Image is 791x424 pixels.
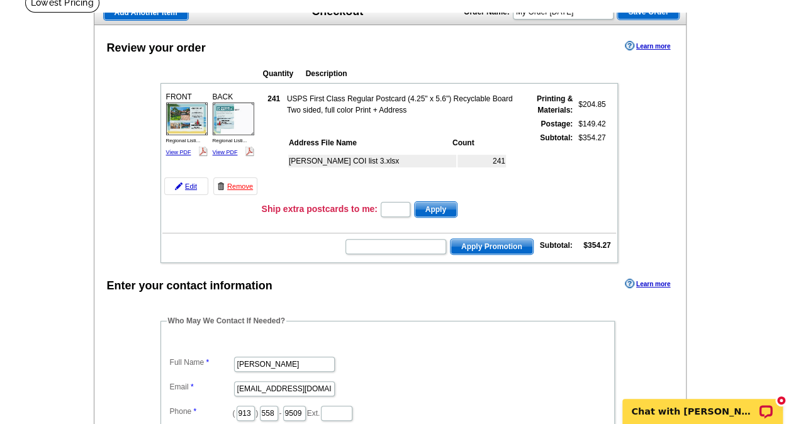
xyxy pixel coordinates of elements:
dd: ( ) - Ext. [167,403,609,422]
div: Enter your contact information [107,277,272,294]
img: pdf_logo.png [245,147,254,156]
div: BACK [211,89,256,159]
th: Count [452,137,506,149]
a: View PDF [166,149,191,155]
a: Add Another Item [103,4,189,21]
img: small-thumb.jpg [213,103,254,135]
span: Regional Listi... [213,138,247,143]
strong: Printing & Materials: [537,94,573,114]
label: Full Name [170,357,233,368]
div: FRONT [164,89,210,159]
strong: $354.27 [583,241,610,250]
td: 241 [457,155,506,167]
h3: Ship extra postcards to me: [262,203,378,215]
img: pdf_logo.png [198,147,208,156]
th: Address File Name [288,137,451,149]
th: Quantity [262,67,304,80]
a: Remove [213,177,257,195]
td: [PERSON_NAME] COI list 3.xlsx [288,155,456,167]
td: $149.42 [575,118,606,130]
img: pencil-icon.gif [175,182,182,190]
span: Add Another Item [104,5,188,20]
a: View PDF [213,149,238,155]
a: Learn more [625,279,670,289]
img: trashcan-icon.gif [217,182,225,190]
td: $354.27 [575,131,606,197]
span: Apply [415,202,457,217]
strong: Postage: [541,120,573,128]
td: $204.85 [575,92,606,116]
label: Phone [170,406,233,417]
strong: Subtotal: [540,241,573,250]
legend: Who May We Contact If Needed? [167,315,286,326]
button: Apply Promotion [450,238,534,255]
div: Review your order [107,40,206,57]
a: Learn more [625,41,670,51]
strong: Subtotal: [540,133,573,142]
a: Edit [164,177,208,195]
th: Description [305,67,536,80]
span: Regional Listi... [166,138,201,143]
span: Apply Promotion [451,239,533,254]
td: USPS First Class Regular Postcard (4.25" x 5.6") Recyclable Board Two sided, full color Print + A... [286,92,524,116]
img: small-thumb.jpg [166,103,208,135]
label: Email [170,381,233,393]
strong: 241 [267,94,280,103]
button: Apply [414,201,457,218]
iframe: LiveChat chat widget [614,384,791,424]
